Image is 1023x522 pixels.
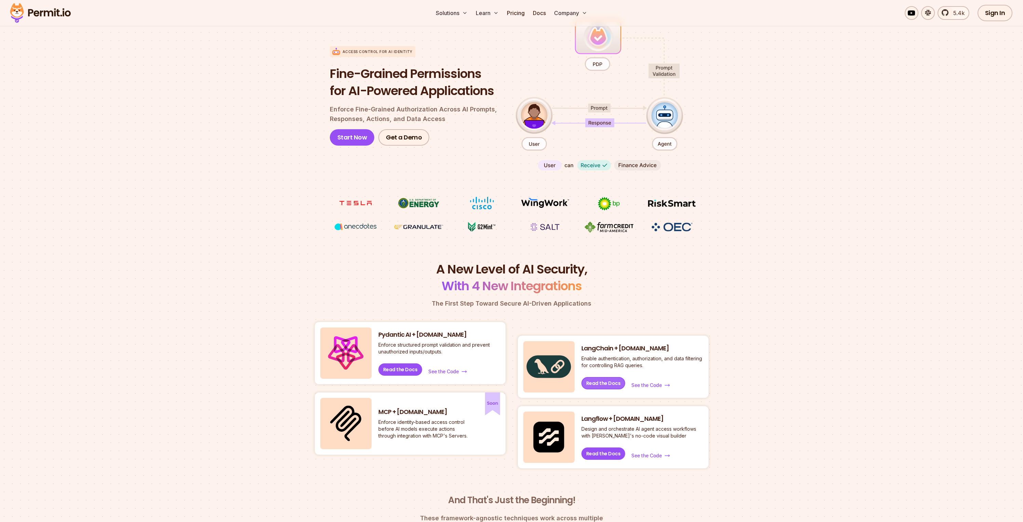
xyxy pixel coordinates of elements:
p: Enforce identity-based access control before AI models execute actions through integration with M... [378,419,471,439]
a: Get a Demo [378,129,429,146]
a: Read the Docs [581,447,625,460]
button: Solutions [433,6,470,20]
h1: Fine-Grained Permissions for AI-Powered Applications [330,65,505,99]
h3: Pydantic AI + [DOMAIN_NAME] [378,331,500,339]
img: bp [583,197,634,211]
p: Enforce Fine-Grained Authorization Across AI Prompts, Responses, Actions, and Data Access [330,105,505,124]
p: Access control for AI Identity [342,49,413,54]
img: G2mint [456,220,508,233]
img: Wingwork [520,197,571,210]
p: Enable authentication, authorization, and data filtering for controlling RAG queries. [581,355,703,369]
img: US department of energy [393,197,444,210]
span: See the Code [631,452,662,459]
h3: And That's Just the Beginning! [402,494,621,507]
button: Company [551,6,590,20]
a: Docs [530,6,549,20]
img: Granulate [393,220,444,233]
a: See the Code [428,367,468,376]
h3: MCP + [DOMAIN_NAME] [378,408,471,416]
span: With 4 New Integrations [442,277,582,295]
a: Read the Docs [581,377,625,389]
a: Start Now [330,129,375,146]
p: Design and orchestrate AI agent access workflows with [PERSON_NAME]'s no-code visual builder [581,426,703,439]
span: See the Code [428,368,459,375]
img: Permit logo [7,1,74,25]
h2: A New Level of AI Security, [315,261,709,295]
span: 5.4k [949,9,965,17]
span: See the Code [631,382,662,389]
img: OEC [650,222,694,232]
a: Sign In [978,5,1013,21]
img: Cisco [456,197,508,210]
img: vega [330,220,381,233]
a: Pricing [504,6,527,20]
h3: LangChain + [DOMAIN_NAME] [581,344,703,353]
img: salt [520,220,571,233]
img: tesla [330,197,381,210]
img: Risksmart [646,197,698,210]
a: Read the Docs [378,363,422,376]
button: Learn [473,6,501,20]
a: 5.4k [938,6,969,20]
p: The First Step Toward Secure AI-Driven Applications [315,299,709,308]
a: See the Code [631,452,671,460]
img: Farm Credit [583,220,634,233]
a: See the Code [631,381,671,389]
p: Enforce structured prompt validation and prevent unauthorized inputs/outputs. [378,342,500,355]
h3: Langflow + [DOMAIN_NAME] [581,415,703,423]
